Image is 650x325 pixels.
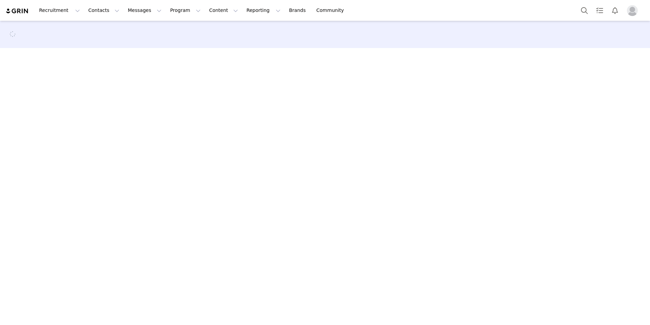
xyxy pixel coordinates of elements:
[84,3,123,18] button: Contacts
[577,3,592,18] button: Search
[627,5,638,16] img: placeholder-profile.jpg
[285,3,312,18] a: Brands
[124,3,166,18] button: Messages
[5,8,29,14] img: grin logo
[312,3,351,18] a: Community
[623,5,645,16] button: Profile
[35,3,84,18] button: Recruitment
[166,3,205,18] button: Program
[205,3,242,18] button: Content
[608,3,622,18] button: Notifications
[592,3,607,18] a: Tasks
[242,3,285,18] button: Reporting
